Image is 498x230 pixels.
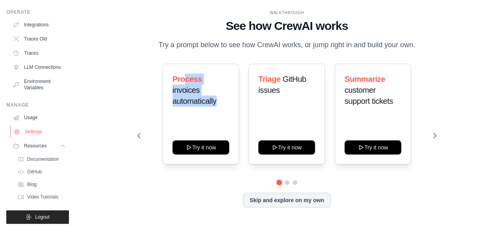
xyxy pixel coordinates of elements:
[258,140,315,155] button: Try it now
[243,193,331,208] button: Skip and explore on my own
[24,143,46,149] span: Resources
[344,86,393,105] span: customer support tickets
[459,192,498,230] div: Widget de chat
[14,179,69,190] a: Blog
[9,47,69,59] a: Traces
[9,61,69,74] a: LLM Connections
[459,192,498,230] iframe: Chat Widget
[6,210,69,224] button: Logout
[9,33,69,45] a: Traces Old
[344,75,385,83] span: Summarize
[172,86,217,105] span: invoices automatically
[14,191,69,202] a: Video Tutorials
[35,214,50,220] span: Logout
[27,181,37,188] span: Blog
[258,75,306,94] span: GitHub issues
[172,140,229,155] button: Try it now
[6,9,69,15] div: Operate
[137,10,436,16] div: WALKTHROUGH
[27,169,42,175] span: GitHub
[172,75,202,83] span: Process
[14,154,69,165] a: Documentation
[137,19,436,33] h1: See how CrewAI works
[6,102,69,108] div: Manage
[155,39,419,51] p: Try a prompt below to see how CrewAI works, or jump right in and build your own.
[27,156,59,162] span: Documentation
[9,111,69,124] a: Usage
[9,140,69,152] button: Resources
[258,75,281,83] span: Triage
[344,140,401,155] button: Try it now
[10,125,70,138] a: Settings
[9,18,69,31] a: Integrations
[14,166,69,177] a: GitHub
[27,194,58,200] span: Video Tutorials
[9,75,69,94] a: Environment Variables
